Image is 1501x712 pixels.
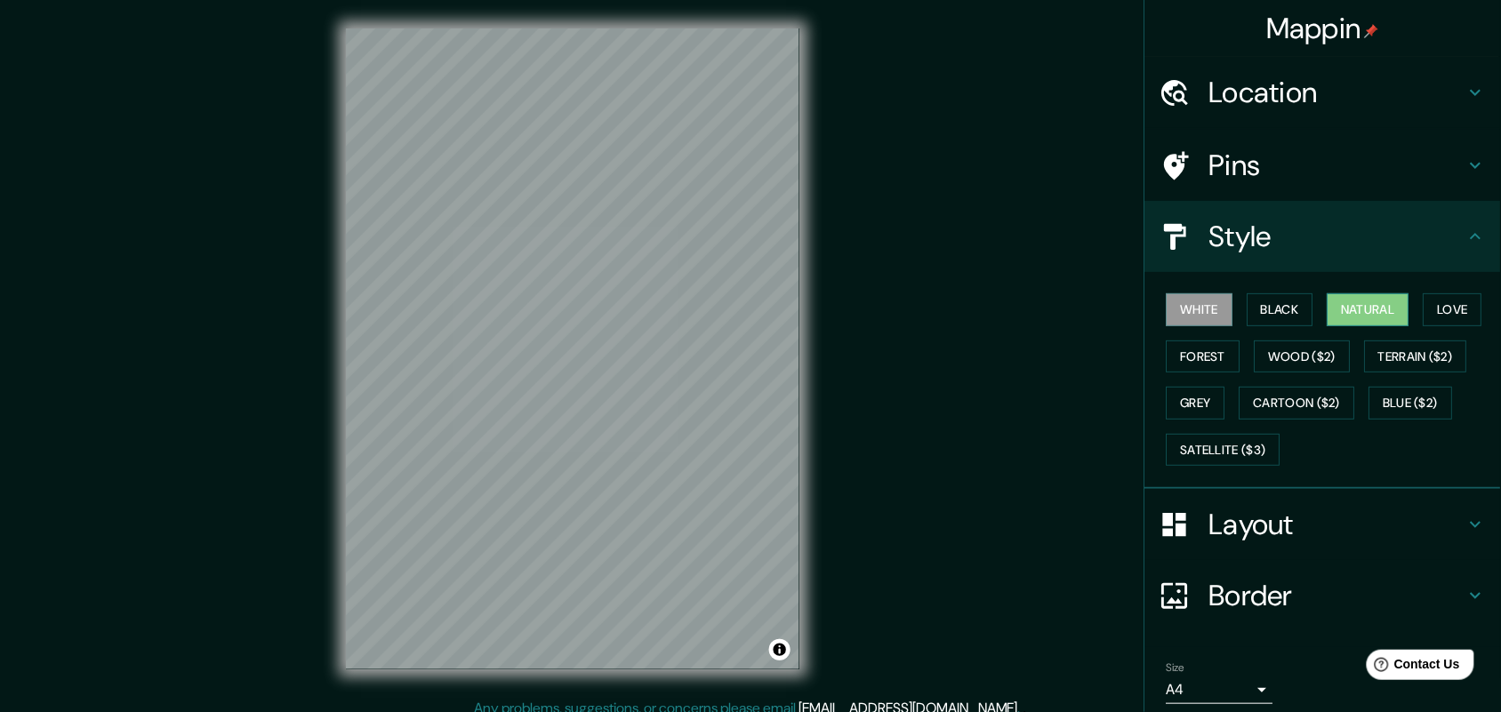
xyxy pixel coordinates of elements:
button: Cartoon ($2) [1240,387,1355,420]
h4: Layout [1209,507,1465,542]
button: Forest [1167,340,1240,373]
iframe: Help widget launcher [1343,643,1481,692]
button: Grey [1167,387,1225,420]
button: Black [1248,293,1314,326]
button: White [1167,293,1233,326]
div: Pins [1145,130,1501,201]
button: Toggle attribution [769,639,791,660]
img: pin-icon.png [1365,24,1379,38]
div: Style [1145,201,1501,272]
button: Terrain ($2) [1365,340,1468,373]
h4: Mappin [1267,11,1380,46]
button: Wood ($2) [1255,340,1351,373]
div: Border [1145,560,1501,631]
button: Natural [1328,293,1409,326]
label: Size [1167,660,1185,676]
button: Satellite ($3) [1167,434,1280,467]
button: Love [1424,293,1482,326]
button: Blue ($2) [1369,387,1453,420]
h4: Pins [1209,148,1465,183]
canvas: Map [346,28,799,669]
h4: Style [1209,219,1465,254]
h4: Border [1209,578,1465,613]
div: A4 [1167,676,1273,704]
h4: Location [1209,75,1465,110]
div: Layout [1145,489,1501,560]
div: Location [1145,57,1501,128]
